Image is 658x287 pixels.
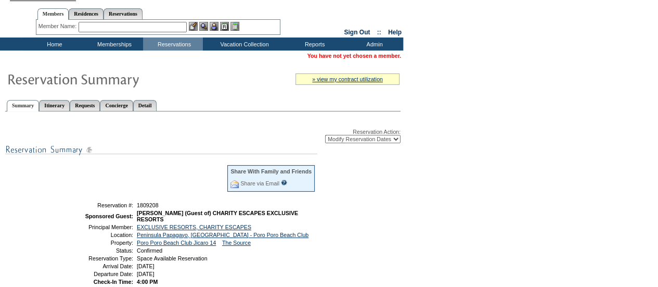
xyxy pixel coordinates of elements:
td: Vacation Collection [203,38,283,51]
span: [DATE] [137,271,154,277]
td: Status: [59,247,133,254]
img: View [199,22,208,31]
div: Reservation Action: [5,129,401,143]
img: Impersonate [210,22,218,31]
img: Reservaton Summary [7,68,215,89]
a: Peninsula Papagayo, [GEOGRAPHIC_DATA] - Poro Poro Beach Club [137,232,308,238]
a: Concierge [100,100,133,111]
a: Summary [7,100,39,111]
div: Share With Family and Friends [230,168,312,174]
span: Confirmed [137,247,162,254]
td: Principal Member: [59,224,133,230]
div: Member Name: [38,22,79,31]
a: » view my contract utilization [312,76,383,82]
a: Sign Out [344,29,370,36]
a: Poro Poro Beach Club Jicaro 14 [137,240,216,246]
span: :: [377,29,381,36]
a: The Source [222,240,251,246]
img: b_calculator.gif [230,22,239,31]
td: Admin [343,38,403,51]
td: Home [23,38,83,51]
span: 1809208 [137,202,159,208]
td: Reports [283,38,343,51]
a: Detail [133,100,157,111]
span: [PERSON_NAME] (Guest of) CHARITY ESCAPES EXCLUSIVE RESORTS [137,210,298,222]
img: Reservations [220,22,229,31]
td: Location: [59,232,133,238]
span: You have not yet chosen a member. [307,53,401,59]
span: [DATE] [137,263,154,269]
a: Residences [69,8,104,19]
img: b_edit.gif [189,22,198,31]
td: Departure Date: [59,271,133,277]
a: Reservations [104,8,143,19]
a: Requests [70,100,100,111]
a: Share via Email [240,180,279,186]
td: Property: [59,240,133,246]
strong: Sponsored Guest: [85,213,133,219]
a: EXCLUSIVE RESORTS, CHARITY ESCAPES [137,224,251,230]
td: Reservation Type: [59,255,133,261]
a: Members [37,8,69,20]
a: Help [388,29,402,36]
span: Space Available Reservation [137,255,207,261]
a: Itinerary [39,100,70,111]
span: 4:00 PM [137,279,158,285]
td: Reservations [143,38,203,51]
td: Reservation #: [59,202,133,208]
img: subTtlResSummary.gif [5,143,317,156]
td: Arrival Date: [59,263,133,269]
input: What is this? [281,180,287,185]
td: Memberships [83,38,143,51]
strong: Check-In Time: [94,279,133,285]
